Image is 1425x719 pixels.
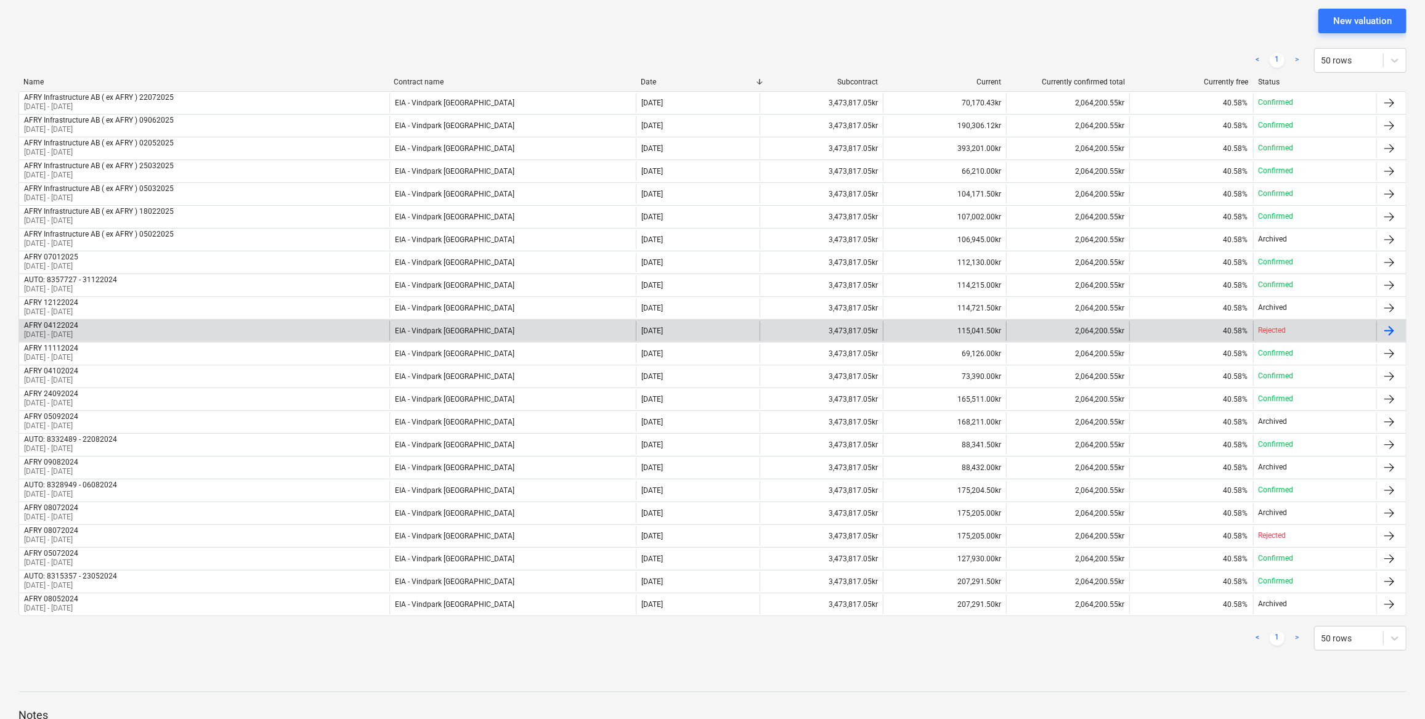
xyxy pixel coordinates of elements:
div: 2,064,200.55kr [1006,435,1129,455]
div: [DATE] [641,577,663,586]
span: 40.58% [1224,577,1248,586]
div: Name [23,78,384,86]
span: 40.58% [1224,532,1248,540]
div: EIA - Vindpark [GEOGRAPHIC_DATA] [395,213,514,221]
p: [DATE] - [DATE] [24,261,78,272]
p: Confirmed [1259,211,1294,222]
div: EIA - Vindpark [GEOGRAPHIC_DATA] [395,509,514,518]
div: [DATE] [641,554,663,563]
div: EIA - Vindpark [GEOGRAPHIC_DATA] [395,372,514,381]
div: AUTO: 8357727 - 31122024 [24,275,117,284]
div: 3,473,817.05kr [760,184,883,204]
div: 207,291.50kr [883,595,1006,614]
div: 2,064,200.55kr [1006,321,1129,341]
div: 2,064,200.55kr [1006,412,1129,432]
a: Previous page [1250,631,1265,646]
div: Date [641,78,754,86]
div: 2,064,200.55kr [1006,184,1129,204]
div: 3,473,817.05kr [760,207,883,227]
p: [DATE] - [DATE] [24,102,174,112]
div: [DATE] [641,395,663,404]
div: 3,473,817.05kr [760,367,883,386]
span: 40.58% [1224,486,1248,495]
div: Current [888,78,1001,86]
div: 3,473,817.05kr [760,389,883,409]
div: AFRY 05072024 [24,549,78,558]
div: 2,064,200.55kr [1006,139,1129,158]
div: New valuation [1333,13,1392,29]
div: [DATE] [641,144,663,153]
div: 393,201.00kr [883,139,1006,158]
div: AFRY 11112024 [24,344,78,352]
p: [DATE] - [DATE] [24,466,78,477]
div: [DATE] [641,441,663,449]
p: [DATE] - [DATE] [24,580,117,591]
span: 40.58% [1224,509,1248,518]
div: 2,064,200.55kr [1006,275,1129,295]
div: EIA - Vindpark [GEOGRAPHIC_DATA] [395,486,514,495]
div: AFRY Infrastructure AB ( ex AFRY ) 05032025 [24,184,174,193]
div: 70,170.43kr [883,93,1006,113]
div: 114,721.50kr [883,298,1006,318]
div: Contract name [394,78,631,86]
a: Page 1 is your current page [1270,631,1285,646]
span: 40.58% [1224,349,1248,358]
div: AFRY 07012025 [24,253,78,261]
div: 3,473,817.05kr [760,481,883,500]
div: [DATE] [641,600,663,609]
p: Rejected [1259,530,1286,541]
div: [DATE] [641,349,663,358]
div: EIA - Vindpark [GEOGRAPHIC_DATA] [395,349,514,358]
div: 127,930.00kr [883,549,1006,569]
span: 40.58% [1224,213,1248,221]
div: 3,473,817.05kr [760,275,883,295]
div: 175,204.50kr [883,481,1006,500]
div: EIA - Vindpark [GEOGRAPHIC_DATA] [395,577,514,586]
div: AFRY Infrastructure AB ( ex AFRY ) 18022025 [24,207,174,216]
div: 3,473,817.05kr [760,116,883,136]
div: 2,064,200.55kr [1006,230,1129,250]
span: 40.58% [1224,463,1248,472]
div: Currently confirmed total [1012,78,1125,86]
p: Archived [1259,234,1288,245]
div: [DATE] [641,418,663,426]
span: 40.58% [1224,190,1248,198]
div: 2,064,200.55kr [1006,458,1129,477]
div: AFRY 12122024 [24,298,78,307]
div: [DATE] [641,509,663,518]
div: [DATE] [641,304,663,312]
p: Archived [1259,599,1288,609]
span: 40.58% [1224,395,1248,404]
p: [DATE] - [DATE] [24,124,174,135]
p: Confirmed [1259,439,1294,450]
div: 165,511.00kr [883,389,1006,409]
p: [DATE] - [DATE] [24,512,78,522]
div: [DATE] [641,463,663,472]
div: 2,064,200.55kr [1006,572,1129,591]
p: [DATE] - [DATE] [24,398,78,408]
div: [DATE] [641,281,663,290]
div: AFRY 05092024 [24,412,78,421]
a: Previous page [1250,53,1265,68]
div: 3,473,817.05kr [760,595,883,614]
div: [DATE] [641,235,663,244]
p: [DATE] - [DATE] [24,216,174,226]
div: 2,064,200.55kr [1006,344,1129,364]
p: [DATE] - [DATE] [24,284,117,295]
div: 3,473,817.05kr [760,458,883,477]
p: [DATE] - [DATE] [24,238,174,249]
span: 40.58% [1224,327,1248,335]
p: Confirmed [1259,120,1294,131]
p: Confirmed [1259,371,1294,381]
div: 107,002.00kr [883,207,1006,227]
div: 88,341.50kr [883,435,1006,455]
a: Next page [1289,53,1304,68]
div: AFRY 04102024 [24,367,78,375]
div: 2,064,200.55kr [1006,116,1129,136]
div: 2,064,200.55kr [1006,93,1129,113]
div: 69,126.00kr [883,344,1006,364]
p: Archived [1259,508,1288,518]
span: 40.58% [1224,418,1248,426]
p: Confirmed [1259,394,1294,404]
div: 3,473,817.05kr [760,161,883,181]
